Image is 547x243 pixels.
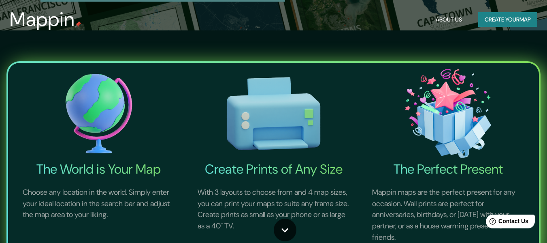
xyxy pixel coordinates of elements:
img: mappin-pin [75,21,81,28]
h4: The Perfect Present [362,161,534,177]
img: The World is Your Map-icon [13,66,185,161]
p: With 3 layouts to choose from and 4 map sizes, you can print your maps to suite any frame size. C... [188,177,360,241]
p: Choose any location in the world. Simply enter your ideal location in the search bar and adjust t... [13,177,185,230]
iframe: Help widget launcher [475,211,538,234]
img: Create Prints of Any Size-icon [188,66,360,161]
h3: Mappin [10,8,75,31]
img: The Perfect Present-icon [362,66,534,161]
h4: Create Prints of Any Size [188,161,360,177]
h4: The World is Your Map [13,161,185,177]
button: Create yourmap [478,12,537,27]
button: About Us [432,12,465,27]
